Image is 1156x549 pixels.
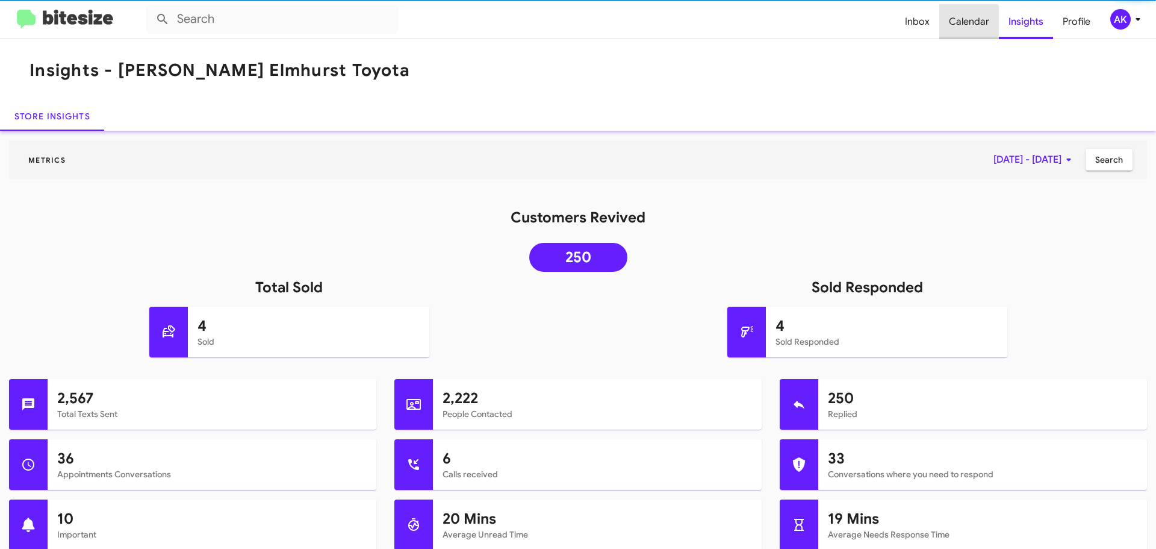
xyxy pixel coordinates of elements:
[775,316,998,336] h1: 4
[443,468,752,480] mat-card-subtitle: Calls received
[984,149,1086,171] button: [DATE] - [DATE]
[443,408,752,420] mat-card-subtitle: People Contacted
[1110,9,1131,30] div: AK
[443,389,752,408] h1: 2,222
[1095,149,1123,171] span: Search
[443,449,752,468] h1: 6
[828,408,1137,420] mat-card-subtitle: Replied
[993,149,1076,171] span: [DATE] - [DATE]
[565,251,591,263] span: 250
[828,389,1137,408] h1: 250
[828,468,1137,480] mat-card-subtitle: Conversations where you need to respond
[578,278,1156,297] h1: Sold Responded
[895,4,939,39] a: Inbox
[19,155,75,165] span: Metrics
[57,468,367,480] mat-card-subtitle: Appointments Conversations
[1053,4,1100,39] a: Profile
[999,4,1053,39] a: Insights
[443,509,752,529] h1: 20 Mins
[30,61,410,80] h1: Insights - [PERSON_NAME] Elmhurst Toyota
[443,529,752,541] mat-card-subtitle: Average Unread Time
[57,449,367,468] h1: 36
[57,509,367,529] h1: 10
[57,389,367,408] h1: 2,567
[197,336,420,348] mat-card-subtitle: Sold
[57,529,367,541] mat-card-subtitle: Important
[828,449,1137,468] h1: 33
[775,336,998,348] mat-card-subtitle: Sold Responded
[1100,9,1143,30] button: AK
[828,529,1137,541] mat-card-subtitle: Average Needs Response Time
[828,509,1137,529] h1: 19 Mins
[939,4,999,39] a: Calendar
[197,316,420,336] h1: 4
[1086,149,1133,171] button: Search
[146,5,399,34] input: Search
[57,408,367,420] mat-card-subtitle: Total Texts Sent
